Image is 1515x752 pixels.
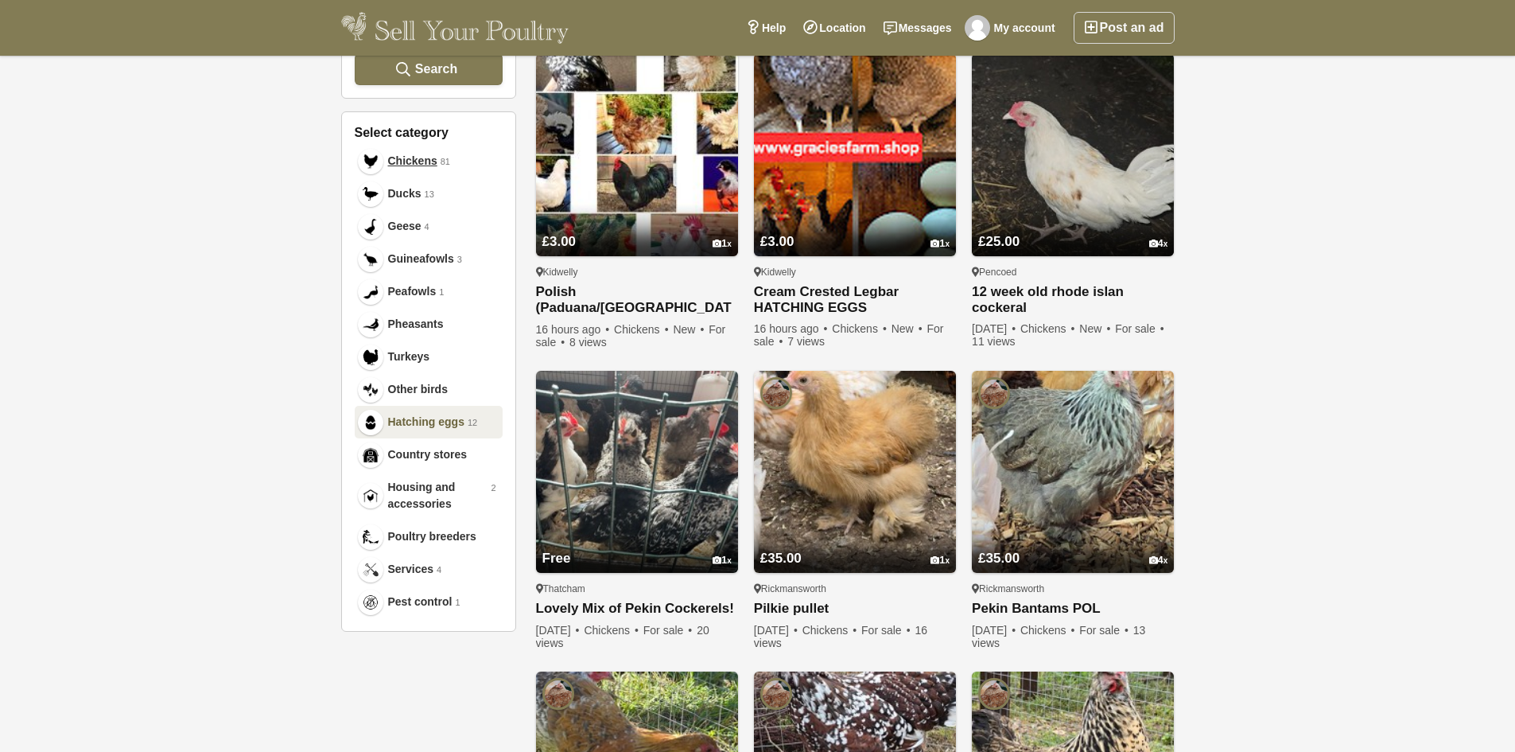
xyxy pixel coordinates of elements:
span: New [673,323,705,336]
a: Polish (Paduana/[GEOGRAPHIC_DATA]) Frizzled & Smooth HATACHING EGGS [536,284,738,317]
div: Kidwelly [754,266,956,279]
span: [DATE] [536,624,581,637]
a: Free 1 [536,520,738,573]
a: £3.00 1 [536,204,738,256]
a: Lovely Mix of Pekin Cockerels! [536,601,738,618]
a: Messages [875,12,961,44]
a: 12 week old rhode islan cockeral [972,284,1174,316]
a: Housing and accessories Housing and accessories 2 [355,471,503,520]
img: Pekin Bantams POL [972,371,1174,573]
img: Services [363,562,379,578]
img: Penny [542,678,574,710]
div: Pencoed [972,266,1174,279]
img: Turkeys [363,349,379,365]
img: Pest control [363,594,379,610]
span: For sale [1115,322,1165,335]
div: Kidwelly [536,266,738,279]
img: Pilkie pullet [754,371,956,573]
span: Chickens [388,153,437,169]
span: £25.00 [978,234,1020,249]
span: [DATE] [972,322,1017,335]
a: Geese Geese 4 [355,210,503,243]
a: Guineafowls Guineafowls 3 [355,243,503,275]
span: £3.00 [542,234,577,249]
a: Country stores Country stores [355,438,503,471]
span: Ducks [388,185,421,202]
span: [DATE] [972,624,1017,637]
span: £35.00 [760,551,802,566]
span: Pest control [388,594,453,610]
img: Ducks [363,186,379,202]
em: 3 [457,253,462,267]
img: Lovely Mix of Pekin Cockerels! [536,371,738,573]
span: 13 views [972,624,1145,649]
a: Pheasants Pheasants [355,308,503,341]
a: Ducks Ducks 13 [355,177,503,210]
span: Hatching eggs [388,414,464,431]
span: [DATE] [754,624,799,637]
span: Chickens [802,624,859,637]
button: Search [355,53,503,85]
a: Help [737,12,794,44]
span: Other birds [388,381,448,398]
div: Rickmansworth [754,583,956,595]
span: £3.00 [760,234,794,249]
a: £35.00 1 [754,520,956,573]
span: 16 views [754,624,927,649]
div: 1 [713,555,732,567]
span: 16 hours ago [536,323,612,336]
span: £35.00 [978,551,1020,566]
img: Peafowls [363,284,379,300]
div: Thatcham [536,583,738,595]
img: Cream Crested Legbar HATCHING EGGS [754,53,956,255]
a: £3.00 1 [754,204,956,256]
a: Location [794,12,874,44]
span: Turkeys [388,349,430,365]
h3: Select category [355,125,503,140]
img: Sell Your Poultry [341,12,569,44]
div: 4 [1149,555,1168,567]
span: Peafowls [388,283,437,300]
img: Poultry breeders [363,529,379,545]
span: Chickens [832,322,888,335]
img: Penny [978,377,1010,409]
a: Chickens Chickens 81 [355,145,503,177]
div: Rickmansworth [972,583,1174,595]
div: 1 [930,238,950,250]
span: 11 views [972,335,1015,348]
a: Pekin Bantams POL [972,601,1174,618]
span: For sale [1079,624,1129,637]
img: Penny [978,678,1010,710]
em: 4 [437,563,441,577]
em: 81 [441,155,450,169]
em: 1 [439,286,444,299]
img: Pheasants [363,317,379,333]
img: Penny [760,678,792,710]
span: Country stores [388,446,468,463]
img: Penny [760,377,792,409]
span: Chickens [1020,624,1077,637]
em: 2 [491,481,495,495]
span: Geese [388,218,421,235]
span: 8 views [569,336,607,349]
span: For sale [754,322,944,348]
a: Post an ad [1074,12,1175,44]
div: 1 [930,555,950,567]
span: Search [415,61,457,76]
img: Guineafowls [363,251,379,267]
div: 4 [1149,238,1168,250]
span: New [1079,322,1112,335]
em: 1 [455,596,460,610]
span: Poultry breeders [388,528,476,545]
img: 12 week old rhode islan cockeral [972,53,1174,255]
a: Hatching eggs Hatching eggs 12 [355,406,503,438]
img: Polish (Paduana/Padua) Frizzled & Smooth HATACHING EGGS [536,53,738,255]
a: £25.00 4 [972,204,1174,256]
em: 12 [468,416,477,430]
a: Services Services 4 [355,553,503,586]
span: 16 hours ago [754,322,829,335]
span: Chickens [584,624,640,637]
a: Other birds Other birds [355,373,503,406]
span: Chickens [614,323,670,336]
span: Pheasants [388,316,444,333]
